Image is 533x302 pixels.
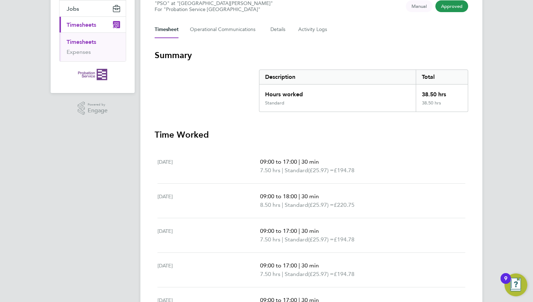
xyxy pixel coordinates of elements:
div: [DATE] [157,261,260,278]
span: £194.78 [334,271,355,277]
span: (£25.97) = [308,167,334,174]
div: 38.50 hrs [416,85,468,100]
span: 09:00 to 17:00 [260,158,297,165]
div: [DATE] [157,192,260,209]
span: 09:00 to 17:00 [260,262,297,269]
span: | [282,201,283,208]
span: £194.78 [334,236,355,243]
button: Timesheets [59,17,126,32]
span: | [299,193,300,200]
div: Summary [259,70,468,112]
span: Jobs [67,5,79,12]
div: [DATE] [157,227,260,244]
span: (£25.97) = [308,271,334,277]
div: "PSO" at "[GEOGRAPHIC_DATA][PERSON_NAME]" [155,0,273,12]
span: This timesheet was manually created. [406,0,433,12]
div: Timesheets [59,32,126,61]
span: (£25.97) = [308,236,334,243]
span: (£25.97) = [308,201,334,208]
div: Description [259,70,416,84]
div: Standard [265,100,284,106]
span: 30 min [301,193,319,200]
div: 38.50 hrs [416,100,468,112]
button: Activity Logs [298,21,328,38]
span: 30 min [301,227,319,234]
div: [DATE] [157,158,260,175]
span: | [282,167,283,174]
span: £194.78 [334,167,355,174]
span: 7.50 hrs [260,167,280,174]
span: This timesheet has been approved. [435,0,468,12]
span: 09:00 to 17:00 [260,227,297,234]
a: Go to home page [59,69,126,80]
span: 30 min [301,158,319,165]
span: Standard [285,235,308,244]
img: probationservice-logo-retina.png [78,69,107,80]
h3: Summary [155,50,468,61]
a: Expenses [67,48,91,55]
span: | [282,271,283,277]
a: Timesheets [67,39,96,45]
span: 30 min [301,262,319,269]
div: For "Probation Service [GEOGRAPHIC_DATA]" [155,6,273,12]
span: Standard [285,166,308,175]
button: Open Resource Center, 9 new notifications [504,273,527,296]
span: 7.50 hrs [260,236,280,243]
span: Timesheets [67,21,96,28]
span: 8.50 hrs [260,201,280,208]
div: 9 [504,278,507,288]
button: Timesheet [155,21,178,38]
span: 09:00 to 18:00 [260,193,297,200]
span: 7.50 hrs [260,271,280,277]
span: | [299,262,300,269]
span: | [299,158,300,165]
h3: Time Worked [155,129,468,140]
span: | [299,227,300,234]
div: Total [416,70,468,84]
button: Jobs [59,1,126,16]
span: Standard [285,270,308,278]
button: Details [270,21,287,38]
span: Standard [285,201,308,209]
span: £220.75 [334,201,355,208]
span: | [282,236,283,243]
a: Powered byEngage [78,102,108,115]
div: Hours worked [259,85,416,100]
button: Operational Communications [190,21,259,38]
span: Engage [88,108,108,114]
span: Powered by [88,102,108,108]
